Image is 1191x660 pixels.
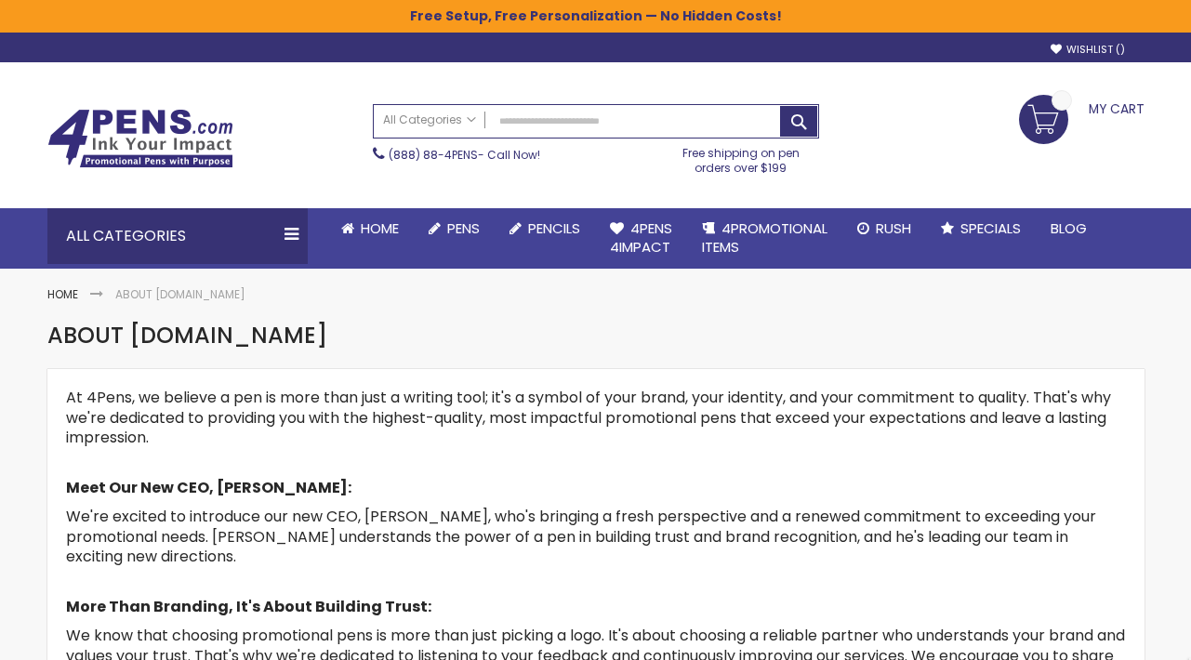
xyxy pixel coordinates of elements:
[926,208,1036,249] a: Specials
[842,208,926,249] a: Rush
[1036,208,1102,249] a: Blog
[66,596,431,617] strong: More Than Branding, It's About Building Trust:
[389,147,540,163] span: - Call Now!
[610,218,672,257] span: 4Pens 4impact
[383,112,476,127] span: All Categories
[326,208,414,249] a: Home
[528,218,580,238] span: Pencils
[47,286,78,302] a: Home
[361,218,399,238] span: Home
[47,109,233,168] img: 4Pens Custom Pens and Promotional Products
[47,320,327,350] span: About [DOMAIN_NAME]
[389,147,478,163] a: (888) 88-4PENS
[495,208,595,249] a: Pencils
[66,387,1111,448] span: At 4Pens, we believe a pen is more than just a writing tool; it's a symbol of your brand, your id...
[447,218,480,238] span: Pens
[595,208,687,269] a: 4Pens4impact
[66,477,351,498] strong: Meet Our New CEO, [PERSON_NAME]:
[1051,218,1087,238] span: Blog
[663,139,819,176] div: Free shipping on pen orders over $199
[66,506,1096,567] span: We're excited to introduce our new CEO, [PERSON_NAME], who's bringing a fresh perspective and a r...
[687,208,842,269] a: 4PROMOTIONALITEMS
[702,218,827,257] span: 4PROMOTIONAL ITEMS
[47,208,308,264] div: All Categories
[960,218,1021,238] span: Specials
[115,286,245,302] strong: About [DOMAIN_NAME]
[374,105,485,136] a: All Categories
[876,218,911,238] span: Rush
[414,208,495,249] a: Pens
[1051,43,1125,57] a: Wishlist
